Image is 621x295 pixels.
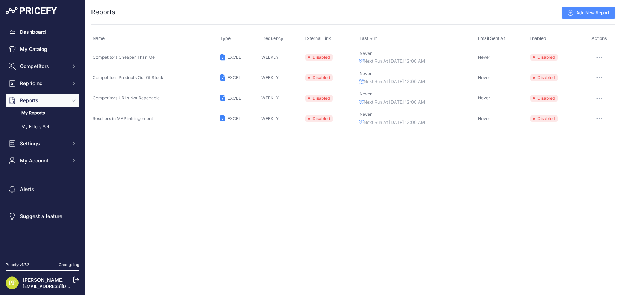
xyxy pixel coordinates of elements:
[530,95,558,102] span: Disabled
[305,74,333,81] span: Disabled
[23,277,64,283] a: [PERSON_NAME]
[478,36,505,41] span: Email Sent At
[261,116,279,121] span: WEEKLY
[359,51,372,56] span: Never
[359,36,377,41] span: Last Run
[562,7,615,19] a: Add New Report
[6,7,57,14] img: Pricefy Logo
[305,95,333,102] span: Disabled
[359,99,475,106] p: Next Run At [DATE] 12:00 AM
[6,94,79,107] button: Reports
[530,54,558,61] span: Disabled
[359,112,372,117] span: Never
[6,26,79,38] a: Dashboard
[359,78,475,85] p: Next Run At [DATE] 12:00 AM
[93,36,105,41] span: Name
[261,36,283,41] span: Frequency
[261,75,279,80] span: WEEKLY
[359,71,372,76] span: Never
[6,60,79,73] button: Competitors
[20,80,67,87] span: Repricing
[530,74,558,81] span: Disabled
[261,55,279,60] span: WEEKLY
[93,75,163,80] span: Competitors Products Out Of Stock
[6,107,79,119] a: My Reports
[93,116,153,121] span: Resellers in MAP infringement
[305,54,333,61] span: Disabled
[227,55,241,60] span: EXCEL
[91,7,115,17] h2: Reports
[227,75,241,80] span: EXCEL
[20,97,67,104] span: Reports
[23,284,97,289] a: [EMAIL_ADDRESS][DOMAIN_NAME]
[227,116,241,121] span: EXCEL
[6,154,79,167] button: My Account
[359,91,372,97] span: Never
[6,137,79,150] button: Settings
[20,63,67,70] span: Competitors
[93,95,160,100] span: Competitors URLs Not Reachable
[359,58,475,65] p: Next Run At [DATE] 12:00 AM
[6,43,79,56] a: My Catalog
[359,119,475,126] p: Next Run At [DATE] 12:00 AM
[6,121,79,133] a: My Filters Set
[478,95,490,100] span: Never
[530,115,558,122] span: Disabled
[6,77,79,90] button: Repricing
[227,95,241,101] span: EXCEL
[261,95,279,100] span: WEEKLY
[6,210,79,223] a: Suggest a feature
[20,140,67,147] span: Settings
[6,26,79,253] nav: Sidebar
[6,183,79,196] a: Alerts
[93,55,155,60] span: Competitors Cheaper Than Me
[478,116,490,121] span: Never
[305,115,333,122] span: Disabled
[305,36,331,41] span: External Link
[220,36,231,41] span: Type
[478,75,490,80] span: Never
[20,157,67,164] span: My Account
[6,262,30,268] div: Pricefy v1.7.2
[59,262,79,267] a: Changelog
[478,55,490,60] span: Never
[530,36,546,41] span: Enabled
[591,36,607,41] span: Actions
